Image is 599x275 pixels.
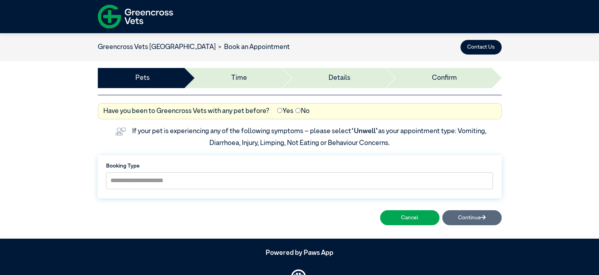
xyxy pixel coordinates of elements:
[277,106,293,117] label: Yes
[295,106,309,117] label: No
[135,73,150,83] a: Pets
[380,210,439,225] button: Cancel
[98,249,502,257] h5: Powered by Paws App
[351,128,378,135] span: “Unwell”
[216,42,290,53] li: Book an Appointment
[112,125,129,138] img: vet
[295,108,300,113] input: No
[103,106,269,117] label: Have you been to Greencross Vets with any pet before?
[132,128,488,147] label: If your pet is experiencing any of the following symptoms – please select as your appointment typ...
[460,40,502,55] button: Contact Us
[98,2,173,31] img: f-logo
[277,108,282,113] input: Yes
[106,162,493,170] label: Booking Type
[98,44,216,51] a: Greencross Vets [GEOGRAPHIC_DATA]
[98,42,290,53] nav: breadcrumb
